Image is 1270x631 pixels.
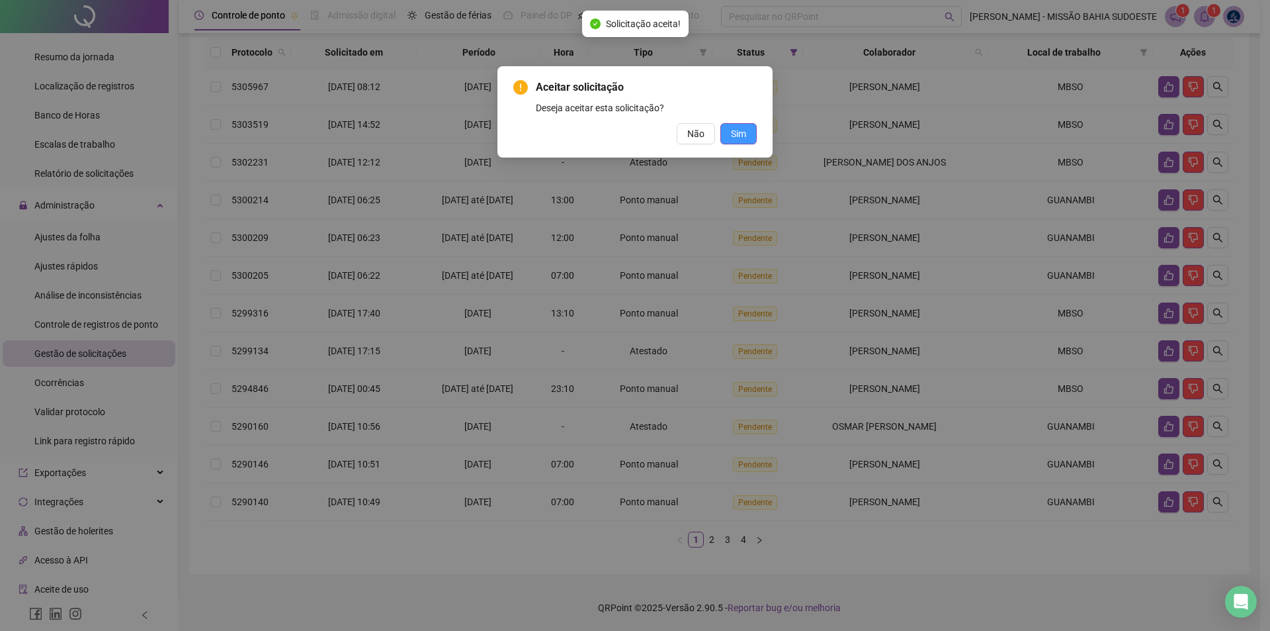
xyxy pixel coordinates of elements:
div: Deseja aceitar esta solicitação? [536,101,757,115]
span: Aceitar solicitação [536,79,757,95]
button: Não [677,123,715,144]
span: exclamation-circle [513,80,528,95]
button: Sim [720,123,757,144]
span: Sim [731,126,746,141]
span: Solicitação aceita! [606,17,681,31]
div: Open Intercom Messenger [1225,586,1257,618]
span: Não [687,126,704,141]
span: check-circle [590,19,601,29]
